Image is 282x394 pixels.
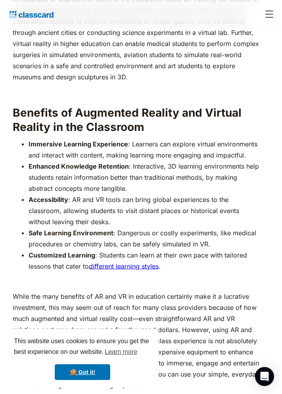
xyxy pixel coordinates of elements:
strong: Immersive Learning Experience [29,140,128,148]
strong: Accessibility [29,196,68,204]
li: : Dangerous or costly experiments, like medical procedures or chemistry labs, can be safely simul... [29,227,260,250]
li: : Interactive, 3D learning environments help students retain information better than traditional ... [29,161,260,194]
h2: Benefits of Augmented Reality and Virtual Reality in the Classroom [13,106,260,135]
strong: Enhanced Knowledge Retention [29,162,129,170]
a: dismiss cookie message [55,364,110,380]
strong: Customized Learning [29,251,95,259]
a: learn more about cookies [104,346,138,358]
p: ‍ [13,86,260,98]
li: : AR and VR tools can bring global experiences to the classroom, allowing students to visit dista... [29,194,260,227]
p: ‍ [13,276,260,287]
a: different learning styles [89,262,159,270]
span: This website uses cookies to ensure you get the best experience on our website. [14,336,151,358]
p: While the many benefits of AR and VR in education certainly make it a lucrative investment, this ... [13,291,260,391]
div: menu [260,5,276,24]
strong: Safe Learning Environment [29,229,113,237]
a: home [6,9,54,20]
li: : Students can learn at their own pace with tailored lessons that cater to . [29,250,260,272]
li: : Learners can explore virtual environments and interact with content, making learning more engag... [29,138,260,161]
div: Open Intercom Messenger [255,367,274,386]
div: cookieconsent [6,329,159,388]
